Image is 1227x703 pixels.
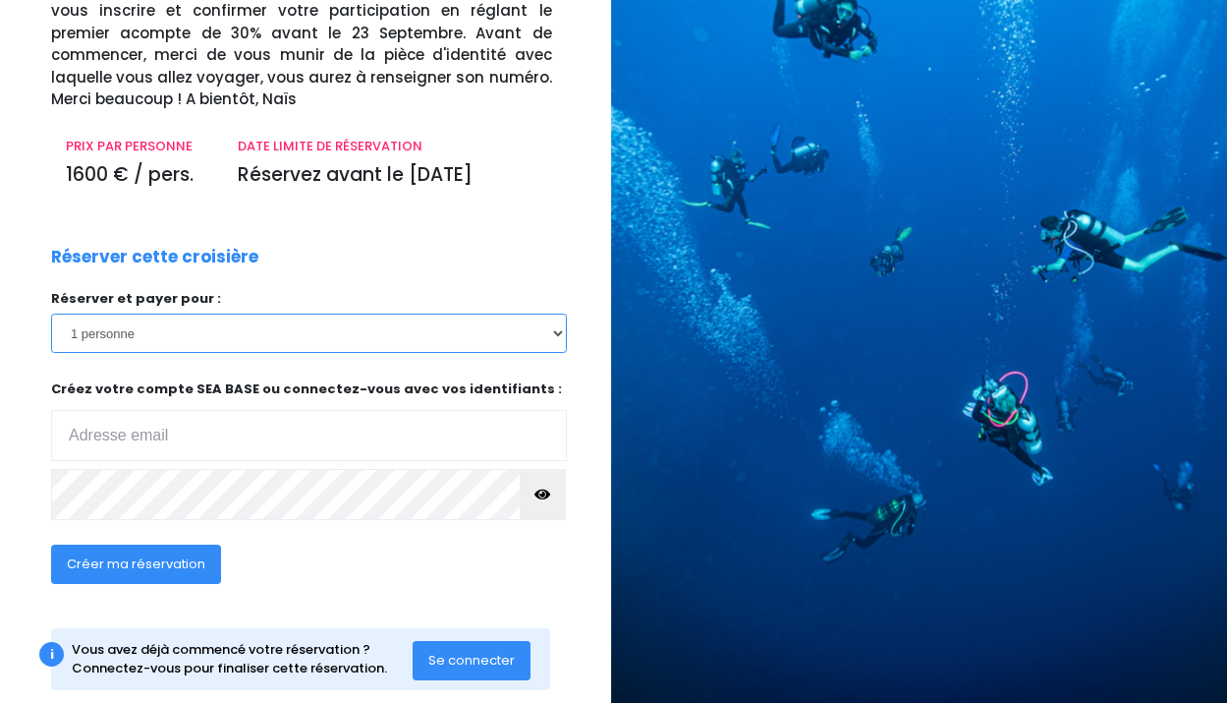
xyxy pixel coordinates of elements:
[66,161,208,190] p: 1600 € / pers.
[51,380,567,461] p: Créez votre compte SEA BASE ou connectez-vous avec vos identifiants :
[66,137,208,156] p: PRIX PAR PERSONNE
[51,410,567,461] input: Adresse email
[67,555,205,573] span: Créer ma réservation
[413,641,530,680] button: Se connecter
[413,651,530,668] a: Se connecter
[72,640,413,678] div: Vous avez déjà commencé votre réservation ? Connectez-vous pour finaliser cette réservation.
[51,245,258,270] p: Réserver cette croisière
[238,161,552,190] p: Réservez avant le [DATE]
[51,289,567,309] p: Réserver et payer pour :
[51,545,221,584] button: Créer ma réservation
[39,642,64,667] div: i
[428,651,515,670] span: Se connecter
[238,137,552,156] p: DATE LIMITE DE RÉSERVATION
